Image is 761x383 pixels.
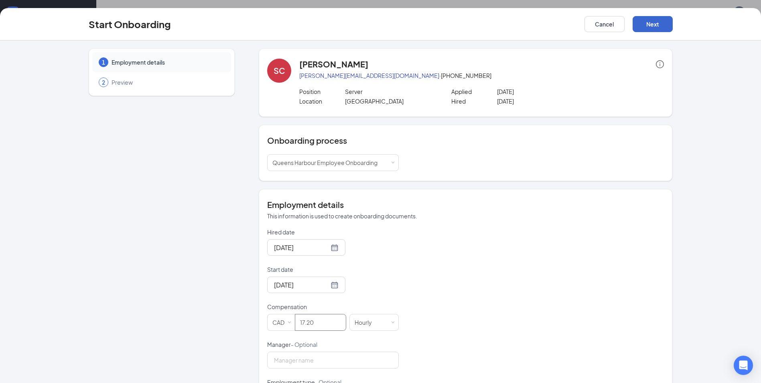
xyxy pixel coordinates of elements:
button: Cancel [584,16,625,32]
h3: Start Onboarding [89,17,171,31]
div: Open Intercom Messenger [734,356,753,375]
h4: Onboarding process [267,135,664,146]
span: - Optional [291,341,317,348]
span: Preview [112,78,223,86]
div: [object Object] [272,155,383,171]
a: [PERSON_NAME][EMAIL_ADDRESS][DOMAIN_NAME] [299,72,439,79]
h4: Employment details [267,199,664,210]
span: Queens Harbour Employee Onboarding [272,159,377,166]
span: 2 [102,78,105,86]
p: Compensation [267,303,399,311]
p: Position [299,88,345,96]
input: Sep 16, 2025 [274,280,329,290]
span: info-circle [656,60,664,68]
input: Manager name [267,352,399,369]
p: · [PHONE_NUMBER] [299,71,664,79]
p: [GEOGRAPHIC_DATA] [345,97,436,105]
span: Employment details [112,58,223,66]
div: SC [274,65,285,76]
p: Applied [451,88,497,96]
span: 1 [102,58,105,66]
input: Amount [295,314,346,330]
input: Sep 16, 2025 [274,242,329,253]
p: Server [345,88,436,96]
p: Hired date [267,228,399,236]
p: Location [299,97,345,105]
p: [DATE] [497,97,588,105]
p: Start date [267,265,399,273]
p: Manager [267,340,399,348]
div: CAD [272,314,290,330]
h4: [PERSON_NAME] [299,59,368,70]
p: [DATE] [497,88,588,96]
p: Hired [451,97,497,105]
button: Next [633,16,673,32]
p: This information is used to create onboarding documents. [267,212,664,220]
div: Hourly [355,314,377,330]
